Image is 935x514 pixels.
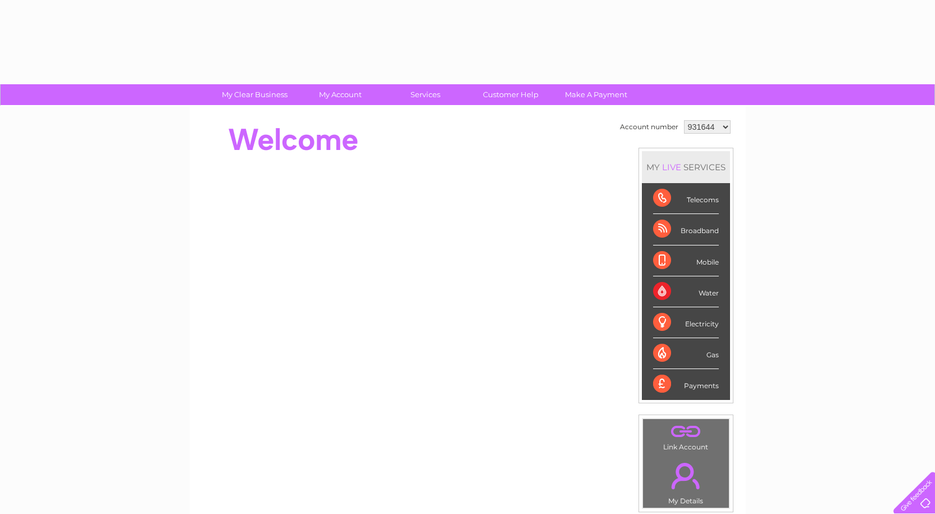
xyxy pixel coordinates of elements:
div: MY SERVICES [642,151,730,183]
a: . [646,422,726,442]
div: Payments [653,369,719,399]
div: LIVE [660,162,683,172]
a: My Clear Business [208,84,301,105]
div: Telecoms [653,183,719,214]
div: Electricity [653,307,719,338]
div: Broadband [653,214,719,245]
a: Customer Help [464,84,557,105]
td: Link Account [642,419,729,454]
a: . [646,456,726,495]
div: Water [653,276,719,307]
td: Account number [617,117,681,137]
div: Mobile [653,245,719,276]
td: My Details [642,453,729,508]
a: Make A Payment [550,84,642,105]
div: Gas [653,338,719,369]
a: Services [379,84,472,105]
a: My Account [294,84,386,105]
